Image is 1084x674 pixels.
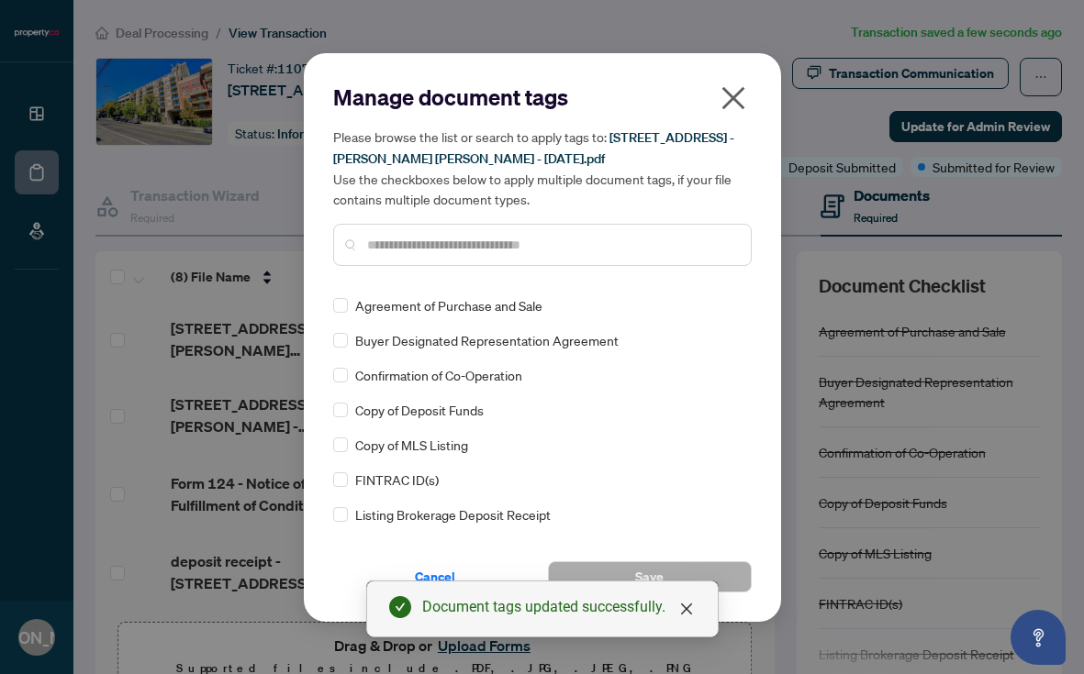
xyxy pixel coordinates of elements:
span: Agreement of Purchase and Sale [355,295,542,315]
div: Document tags updated successfully. [422,596,696,618]
span: Copy of MLS Listing [355,435,468,455]
span: close [679,602,694,616]
span: [STREET_ADDRESS] - [PERSON_NAME] [PERSON_NAME] - [DATE].pdf [333,129,734,167]
span: Listing Brokerage Deposit Receipt [355,504,551,525]
button: Cancel [333,561,537,592]
span: check-circle [389,596,411,618]
span: Confirmation of Co-Operation [355,365,522,385]
span: Copy of Deposit Funds [355,400,484,420]
button: Open asap [1011,610,1066,665]
h5: Please browse the list or search to apply tags to: Use the checkboxes below to apply multiple doc... [333,127,752,209]
span: FINTRAC ID(s) [355,470,439,490]
button: Save [548,561,752,592]
span: close [719,83,748,113]
a: Close [676,599,697,619]
h2: Manage document tags [333,83,752,112]
span: Cancel [415,562,455,591]
span: Buyer Designated Representation Agreement [355,330,619,350]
